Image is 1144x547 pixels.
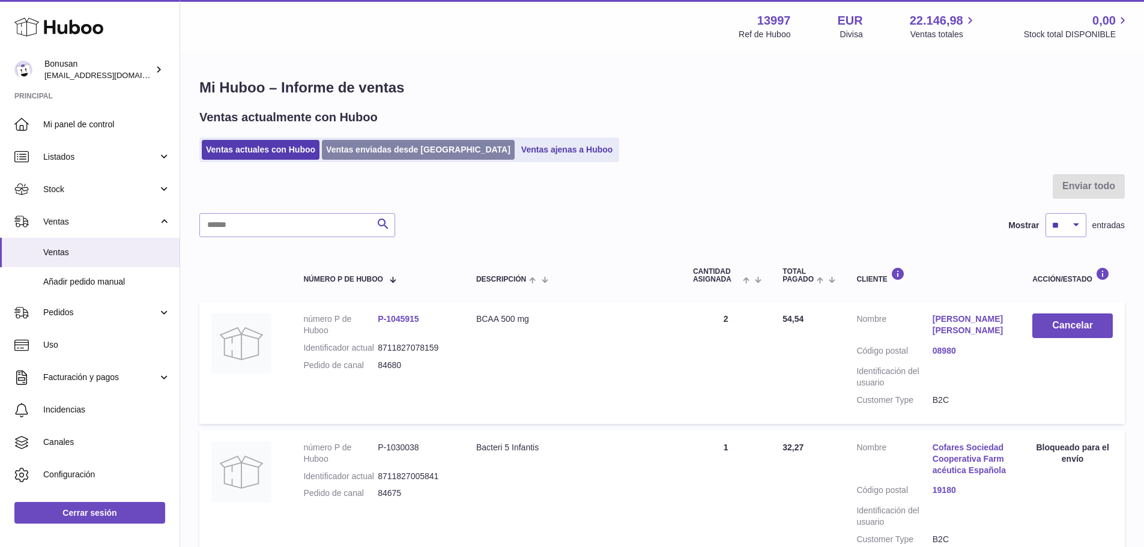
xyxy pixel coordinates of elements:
[199,109,378,125] h2: Ventas actualmente con Huboo
[840,29,863,40] div: Divisa
[1008,220,1039,231] label: Mostrar
[199,78,1125,97] h1: Mi Huboo – Informe de ventas
[837,13,862,29] strong: EUR
[933,345,1008,357] a: 08980
[202,140,319,160] a: Ventas actuales con Huboo
[782,268,814,283] span: Total pagado
[856,534,932,545] dt: Customer Type
[476,276,526,283] span: Descripción
[43,307,158,318] span: Pedidos
[1024,29,1130,40] span: Stock total DISPONIBLE
[378,488,452,499] dd: 84675
[14,61,32,79] img: info@bonusan.es
[933,313,1008,336] a: [PERSON_NAME] [PERSON_NAME]
[303,360,378,371] dt: Pedido de canal
[378,442,452,465] dd: P-1030038
[303,276,383,283] span: número P de Huboo
[476,442,669,453] div: Bacteri 5 Infantis
[782,314,804,324] span: 54,54
[43,372,158,383] span: Facturación y pagos
[43,276,171,288] span: Añadir pedido manual
[933,442,1008,476] a: Cofares Sociedad Cooperativa Farmacéutica Española
[1032,267,1113,283] div: Acción/Estado
[856,345,932,360] dt: Código postal
[43,184,158,195] span: Stock
[517,140,617,160] a: Ventas ajenas a Huboo
[856,313,932,339] dt: Nombre
[43,216,158,228] span: Ventas
[757,13,791,29] strong: 13997
[43,404,171,416] span: Incidencias
[378,360,452,371] dd: 84680
[693,268,740,283] span: Cantidad ASIGNADA
[211,313,271,373] img: no-photo.jpg
[378,342,452,354] dd: 8711827078159
[211,442,271,502] img: no-photo.jpg
[43,469,171,480] span: Configuración
[14,502,165,524] a: Cerrar sesión
[856,394,932,406] dt: Customer Type
[782,443,804,452] span: 32,27
[44,70,177,80] span: [EMAIL_ADDRESS][DOMAIN_NAME]
[303,442,378,465] dt: número P de Huboo
[856,485,932,499] dt: Código postal
[303,313,378,336] dt: número P de Huboo
[303,342,378,354] dt: Identificador actual
[681,301,770,423] td: 2
[933,394,1008,406] dd: B2C
[1032,442,1113,465] div: Bloqueado para el envío
[1024,13,1130,40] a: 0,00 Stock total DISPONIBLE
[303,488,378,499] dt: Pedido de canal
[933,485,1008,496] a: 19180
[43,151,158,163] span: Listados
[43,247,171,258] span: Ventas
[476,313,669,325] div: BCAA 500 mg
[856,366,932,388] dt: Identificación del usuario
[43,339,171,351] span: Uso
[739,29,790,40] div: Ref de Huboo
[322,140,515,160] a: Ventas enviadas desde [GEOGRAPHIC_DATA]
[910,13,977,40] a: 22.146,98 Ventas totales
[303,471,378,482] dt: Identificador actual
[378,314,419,324] a: P-1045915
[856,505,932,528] dt: Identificación del usuario
[933,534,1008,545] dd: B2C
[43,437,171,448] span: Canales
[910,29,977,40] span: Ventas totales
[1092,13,1116,29] span: 0,00
[43,119,171,130] span: Mi panel de control
[1032,313,1113,338] button: Cancelar
[378,471,452,482] dd: 8711827005841
[856,267,1008,283] div: Cliente
[44,58,153,81] div: Bonusan
[910,13,963,29] span: 22.146,98
[1092,220,1125,231] span: entradas
[856,442,932,479] dt: Nombre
